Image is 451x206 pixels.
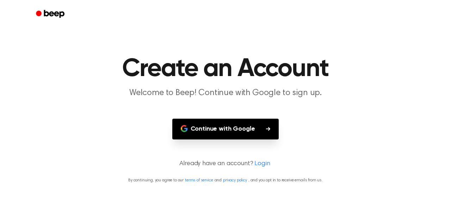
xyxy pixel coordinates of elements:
h1: Create an Account [45,56,406,82]
p: Welcome to Beep! Continue with Google to sign up. [90,87,361,99]
button: Continue with Google [172,119,279,139]
p: By continuing, you agree to our and , and you opt in to receive emails from us. [8,177,443,183]
a: Login [254,159,270,169]
a: Beep [31,7,71,21]
a: privacy policy [223,178,247,182]
a: terms of service [185,178,213,182]
p: Already have an account? [8,159,443,169]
